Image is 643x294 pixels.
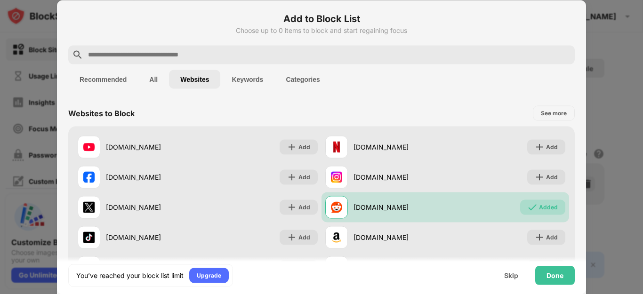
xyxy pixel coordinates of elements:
div: [DOMAIN_NAME] [354,202,445,212]
div: [DOMAIN_NAME] [106,202,198,212]
div: [DOMAIN_NAME] [106,172,198,182]
div: Add [546,172,558,182]
button: All [138,70,169,88]
div: [DOMAIN_NAME] [106,232,198,242]
div: [DOMAIN_NAME] [354,142,445,152]
img: favicons [331,201,342,213]
div: Choose up to 0 items to block and start regaining focus [68,26,575,34]
img: search.svg [72,49,83,60]
img: favicons [331,171,342,183]
div: Add [298,172,310,182]
button: Categories [274,70,331,88]
div: Added [539,202,558,212]
img: favicons [331,231,342,243]
div: Add [298,202,310,212]
div: Add [298,142,310,151]
div: Add [298,232,310,242]
img: favicons [331,141,342,152]
img: favicons [83,231,95,243]
button: Recommended [68,70,138,88]
div: You’ve reached your block list limit [76,270,184,280]
img: favicons [83,201,95,213]
div: [DOMAIN_NAME] [354,172,445,182]
div: Done [547,271,563,279]
img: favicons [83,141,95,152]
h6: Add to Block List [68,11,575,25]
div: Upgrade [197,270,221,280]
div: [DOMAIN_NAME] [354,232,445,242]
img: favicons [83,171,95,183]
div: See more [541,108,567,118]
button: Websites [169,70,220,88]
div: Add [546,232,558,242]
div: Websites to Block [68,108,135,118]
div: Skip [504,271,518,279]
button: Keywords [220,70,274,88]
div: Add [546,142,558,151]
div: [DOMAIN_NAME] [106,142,198,152]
